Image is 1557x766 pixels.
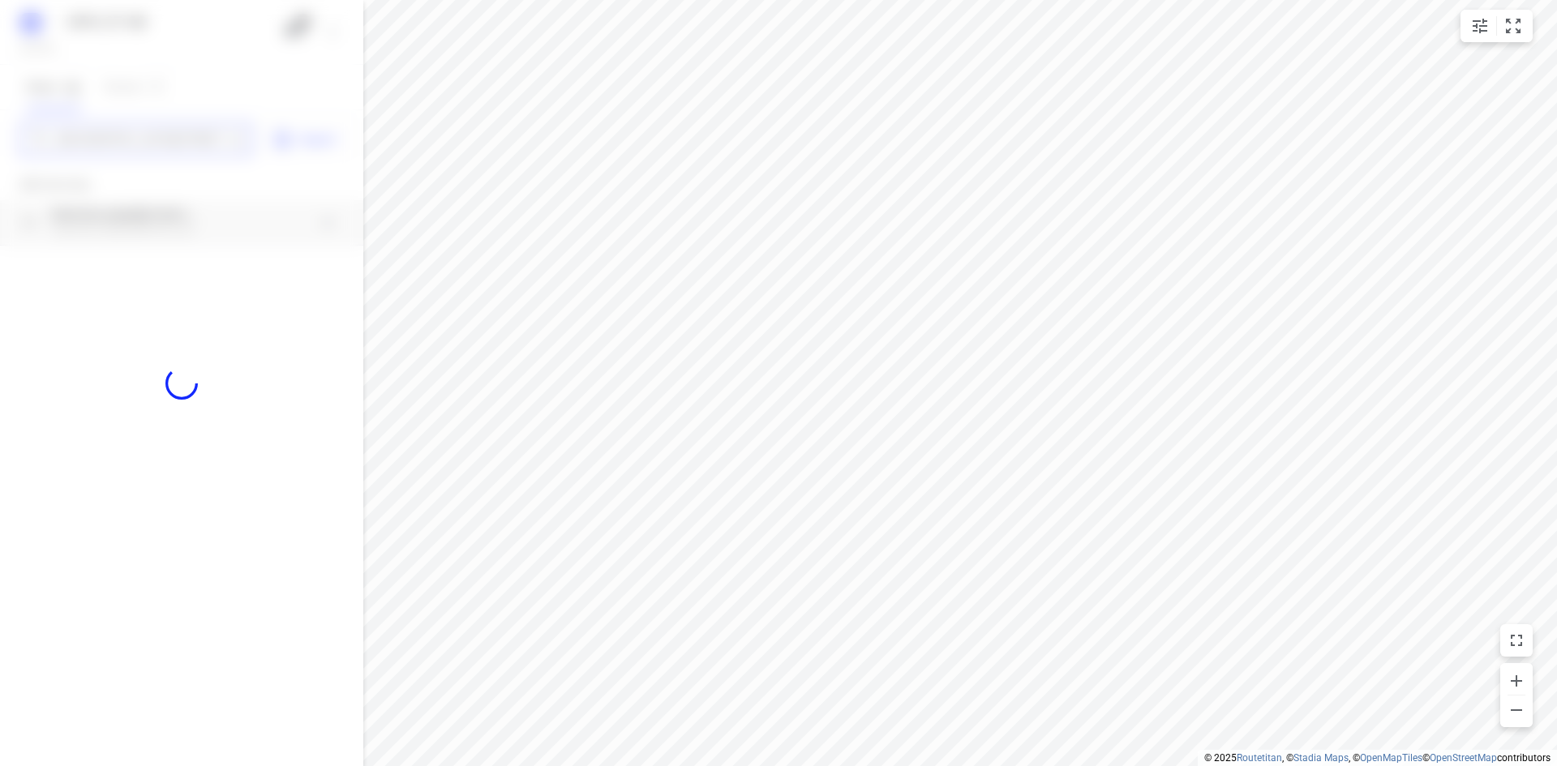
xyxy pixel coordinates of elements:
[1460,10,1533,42] div: small contained button group
[1497,10,1529,42] button: Fit zoom
[1237,752,1282,764] a: Routetitan
[1464,10,1496,42] button: Map settings
[1293,752,1349,764] a: Stadia Maps
[1204,752,1551,764] li: © 2025 , © , © © contributors
[1360,752,1422,764] a: OpenMapTiles
[1430,752,1497,764] a: OpenStreetMap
